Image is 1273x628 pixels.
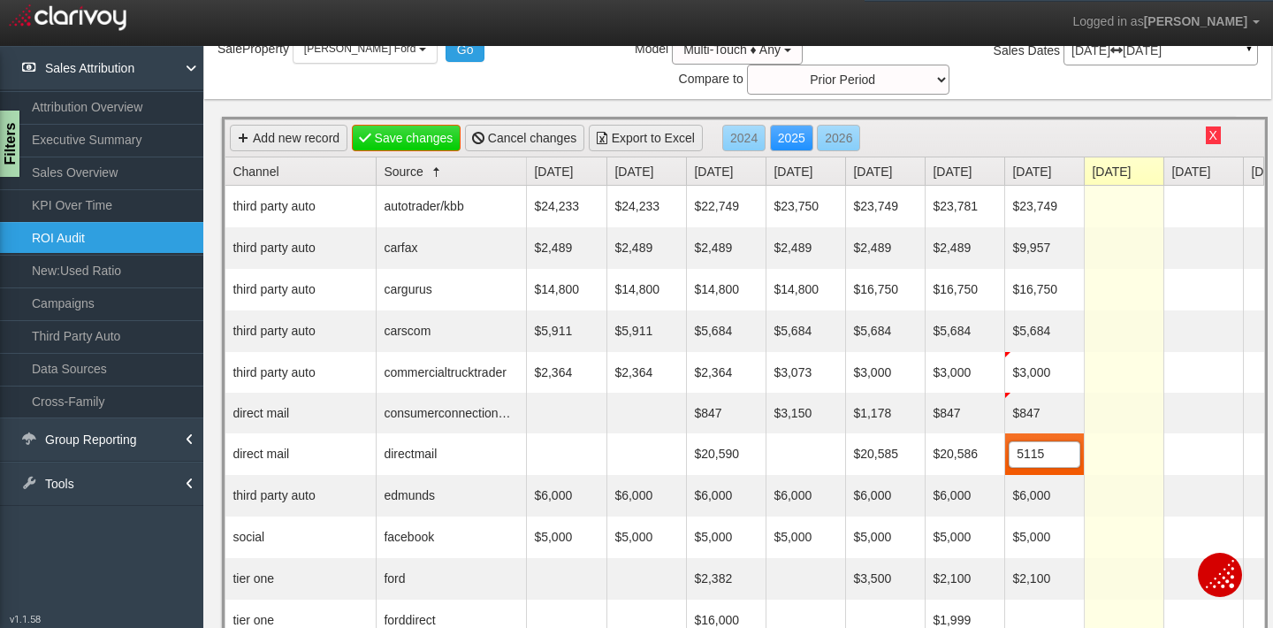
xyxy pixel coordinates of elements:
[770,125,813,151] a: 2025
[527,475,606,517] td: $6,000
[376,433,526,475] td: directmail
[845,269,925,310] td: $16,750
[606,227,686,269] td: $2,489
[376,352,526,393] td: commercialtrucktrader
[1004,475,1084,517] td: $6,000
[527,517,606,558] td: $5,000
[225,186,376,227] td: third party auto
[1004,352,1084,393] td: $3,000
[925,186,1004,227] td: $23,781
[230,125,347,151] a: Add new record
[925,269,1004,310] td: $16,750
[606,310,686,352] td: $5,911
[1004,269,1084,310] td: $16,750
[527,352,606,393] td: $2,364
[384,157,526,185] a: Source
[845,393,925,433] td: $1,178
[686,186,766,227] td: $22,749
[1072,14,1143,28] span: Logged in as
[933,157,1004,185] a: [DATE]
[527,227,606,269] td: $2,489
[1241,39,1257,67] a: ▼
[766,517,845,558] td: $5,000
[774,157,845,185] a: [DATE]
[293,35,438,63] button: [PERSON_NAME] Ford
[465,125,584,151] a: Cancel changes
[225,227,376,269] td: third party auto
[527,310,606,352] td: $5,911
[766,310,845,352] td: $5,684
[225,433,376,475] td: direct mail
[853,157,925,185] a: [DATE]
[606,352,686,393] td: $2,364
[1004,227,1084,269] td: $9,957
[925,352,1004,393] td: $3,000
[527,269,606,310] td: $14,800
[845,227,925,269] td: $2,489
[686,558,766,600] td: $2,382
[225,517,376,558] td: social
[766,186,845,227] td: $23,750
[225,269,376,310] td: third party auto
[589,125,703,151] a: Export to Excel
[225,393,376,433] td: direct mail
[352,125,461,151] a: Save changes
[614,157,686,185] a: [DATE]
[845,558,925,600] td: $3,500
[1004,310,1084,352] td: $5,684
[686,310,766,352] td: $5,684
[1092,157,1163,185] a: [DATE]
[376,558,526,600] td: ford
[1012,157,1084,185] a: [DATE]
[376,393,526,433] td: consumerconnectionmail
[527,186,606,227] td: $24,233
[1171,157,1243,185] a: [DATE]
[225,352,376,393] td: third party auto
[694,157,766,185] a: [DATE]
[845,186,925,227] td: $23,749
[1059,1,1273,43] a: Logged in as[PERSON_NAME]
[1028,43,1061,57] span: Dates
[925,475,1004,517] td: $6,000
[925,517,1004,558] td: $5,000
[1071,44,1250,57] p: [DATE] [DATE]
[686,352,766,393] td: $2,364
[994,43,1025,57] span: Sales
[845,433,925,475] td: $20,585
[925,310,1004,352] td: $5,684
[1004,517,1084,558] td: $5,000
[766,227,845,269] td: $2,489
[225,310,376,352] td: third party auto
[766,475,845,517] td: $6,000
[925,558,1004,600] td: $2,100
[376,186,526,227] td: autotrader/kbb
[446,37,485,62] button: Go
[1004,558,1084,600] td: $2,100
[232,157,376,185] a: Channel
[686,475,766,517] td: $6,000
[376,475,526,517] td: edmunds
[1144,14,1247,28] span: [PERSON_NAME]
[686,517,766,558] td: $5,000
[766,269,845,310] td: $14,800
[686,393,766,433] td: $847
[683,42,781,57] span: Multi-Touch ♦ Any
[1004,186,1084,227] td: $23,749
[686,227,766,269] td: $2,489
[606,186,686,227] td: $24,233
[304,42,416,55] span: [PERSON_NAME] Ford
[925,433,1004,475] td: $20,586
[225,558,376,600] td: tier one
[606,269,686,310] td: $14,800
[1206,126,1221,144] button: X
[845,310,925,352] td: $5,684
[376,310,526,352] td: carscom
[925,227,1004,269] td: $2,489
[766,393,845,433] td: $3,150
[225,475,376,517] td: third party auto
[817,125,860,151] a: 2026
[376,227,526,269] td: carfax
[686,433,766,475] td: $20,590
[845,352,925,393] td: $3,000
[606,475,686,517] td: $6,000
